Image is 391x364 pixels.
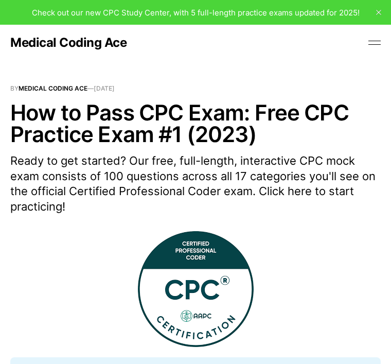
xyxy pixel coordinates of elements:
[94,84,115,92] time: [DATE]
[19,84,87,92] a: Medical Coding Ace
[138,231,254,347] img: This Certified Professional Coder (CPC) Practice Exam contains 100 full-length test questions!
[10,102,381,145] h1: How to Pass CPC Exam: Free CPC Practice Exam #1 (2023)
[370,4,387,21] button: close
[10,153,381,215] p: Ready to get started? Our free, full-length, interactive CPC mock exam consists of 100 questions ...
[10,85,381,92] span: By —
[32,8,360,18] span: Check out our new CPC Study Center, with 5 full-length practice exams updated for 2025!
[10,37,127,49] a: Medical Coding Ace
